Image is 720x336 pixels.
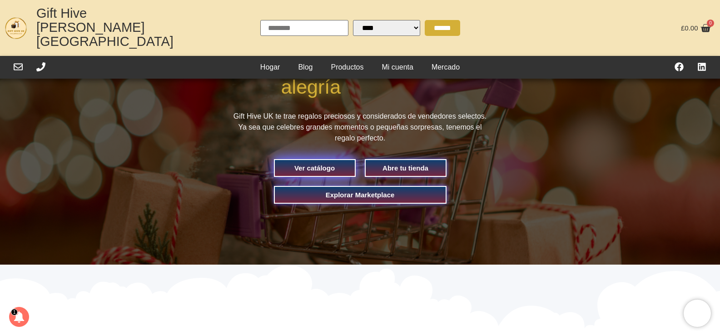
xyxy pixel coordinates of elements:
[684,300,711,327] iframe: Chat en vivo de Brevo
[697,62,706,71] a: Encuéntrenos en LinkedIn
[260,63,280,71] font: Hogar
[298,63,313,71] font: Blog
[422,60,469,74] a: Mercado
[275,187,446,203] a: Explorar Marketplace
[326,191,395,199] font: Explorar Marketplace
[36,6,174,49] a: Gift Hive [PERSON_NAME][GEOGRAPHIC_DATA]
[681,24,685,32] font: £
[5,17,27,40] img: Ícono del sitio GHUK 2024-2
[373,60,422,74] a: Mi cuenta
[251,60,289,74] a: Hogar
[382,63,413,71] font: Mi cuenta
[14,62,23,71] a: Envíenos un correo electrónico
[294,164,335,172] font: Ver catálogo
[36,62,45,71] a: Llámanos
[36,62,45,73] div: Llámanos
[289,60,322,74] a: Blog
[322,60,372,74] a: Productos
[251,60,469,74] nav: Menú de encabezado
[675,62,684,71] a: Visita nuestra página de Facebook
[685,24,698,32] font: 0.00
[709,20,712,25] font: 0
[366,160,446,176] a: Abre tu tienda
[331,63,363,71] font: Productos
[13,310,16,315] font: 1
[679,20,713,36] a: £0.00 0
[382,164,428,172] font: Abre tu tienda
[432,63,460,71] font: Mercado
[275,160,355,176] a: Ver catálogo
[233,112,487,142] font: Gift Hive UK te trae regalos preciosos y considerados de vendedores selectos. Ya sea que celebres...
